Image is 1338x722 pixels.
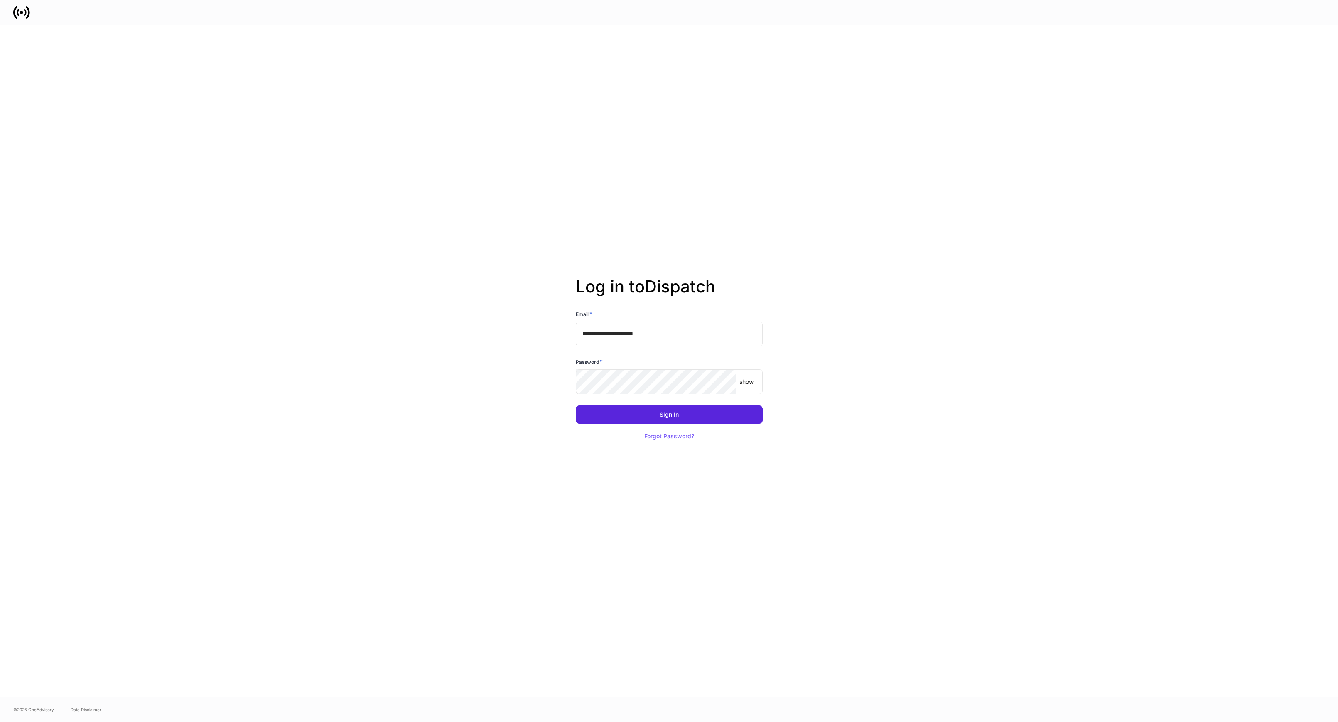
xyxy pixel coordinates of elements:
[660,412,679,417] div: Sign In
[71,706,101,713] a: Data Disclaimer
[634,427,705,445] button: Forgot Password?
[576,405,763,424] button: Sign In
[739,378,754,386] p: show
[576,277,763,310] h2: Log in to Dispatch
[13,706,54,713] span: © 2025 OneAdvisory
[576,358,603,366] h6: Password
[576,310,592,318] h6: Email
[644,433,694,439] div: Forgot Password?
